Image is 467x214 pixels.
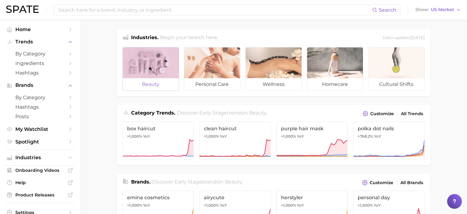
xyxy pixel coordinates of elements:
a: Hashtags [5,68,75,78]
button: Brands [5,81,75,90]
a: homecare [307,47,363,91]
button: Customize [361,109,395,118]
span: Discover Early Stage brands in . [152,179,243,185]
span: YoY [297,203,304,208]
span: cultural shifts [368,78,424,91]
div: Data update: [DATE] [383,34,425,42]
a: Home [5,25,75,34]
span: YoY [374,203,381,208]
span: All Trends [401,111,423,116]
a: cultural shifts [368,47,425,91]
span: Brands [15,83,64,88]
h1: Industries. [131,34,158,42]
a: by Category [5,49,75,59]
span: YoY [220,203,227,208]
span: Customize [370,180,393,185]
a: My Watchlist [5,124,75,134]
input: Search here for a brand, industry, or ingredient [58,5,372,15]
span: Trends [15,39,64,45]
a: personal care [184,47,240,91]
span: Search [379,7,396,13]
span: personal day [358,195,420,200]
span: >1,000% [127,203,142,208]
span: YoY [143,134,150,139]
span: YoY [143,203,150,208]
span: >1,000% [358,203,373,208]
span: beauty [225,179,242,185]
a: Ingredients [5,59,75,68]
span: >1,000% [281,203,296,208]
span: wellness [246,78,302,91]
span: >1,000% [204,203,219,208]
span: clean haircut [204,126,266,131]
span: beauty [249,110,266,116]
span: >1,000% [127,134,142,139]
span: herstyler [281,195,343,200]
a: beauty [123,47,179,91]
a: Posts [5,112,75,121]
span: >1,000% [281,134,296,139]
span: homecare [307,78,363,91]
span: Hashtags [15,104,64,110]
span: Brands . [131,179,150,185]
span: Show [415,8,429,11]
span: by Category [15,51,64,57]
span: Industries [15,155,64,160]
a: clean haircut>1,000% YoY [199,122,271,160]
span: All Brands [400,180,423,185]
span: polka dot nails [358,126,420,131]
span: YoY [220,134,227,139]
button: Customize [360,178,395,187]
span: YoY [374,134,381,139]
a: All Trends [399,110,425,118]
a: purple hair mask>1,000% YoY [276,122,348,160]
img: SPATE [6,6,39,13]
a: polka dot nails+768.2% YoY [353,122,425,160]
span: emina cosmetics [127,195,189,200]
span: My Watchlist [15,126,64,132]
span: YoY [297,134,304,139]
a: box haircut>1,000% YoY [123,122,194,160]
span: airycute [204,195,266,200]
span: box haircut [127,126,189,131]
h2: Begin your search here. [160,34,218,42]
a: wellness [245,47,302,91]
button: ShowUS Market [414,6,462,14]
a: All Brands [399,179,425,187]
span: US Market [431,8,454,11]
a: Help [5,178,75,187]
button: Trends [5,37,75,46]
span: Help [15,180,64,185]
a: Product Releases [5,190,75,200]
span: Home [15,26,64,32]
a: Hashtags [5,102,75,112]
span: Discover Early Stage trends in . [177,110,267,116]
span: by Category [15,95,64,100]
span: personal care [184,78,240,91]
span: Hashtags [15,70,64,76]
a: by Category [5,93,75,102]
span: >1,000% [204,134,219,139]
span: Product Releases [15,192,64,198]
span: beauty [123,78,179,91]
span: purple hair mask [281,126,343,131]
span: Customize [370,111,394,116]
span: Onboarding Videos [15,168,64,173]
button: Industries [5,153,75,162]
span: Posts [15,114,64,119]
a: Onboarding Videos [5,166,75,175]
span: +768.2% [358,134,373,139]
span: Ingredients [15,60,64,66]
a: Spotlight [5,137,75,147]
span: Category Trends . [131,110,175,116]
span: Spotlight [15,139,64,145]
